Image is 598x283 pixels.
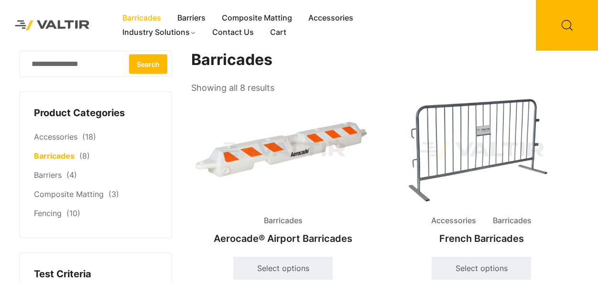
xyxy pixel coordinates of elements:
a: Industry Solutions [114,25,205,40]
h1: Barricades [191,51,574,69]
a: Fencing [34,208,62,218]
h2: Aerocade® Airport Barricades [191,228,375,249]
p: Showing all 8 results [191,80,274,96]
button: Search [129,54,167,74]
img: Valtir Rentals [7,12,98,38]
a: Accessories [300,11,361,25]
a: Barriers [169,11,214,25]
a: Barricades [114,11,169,25]
h4: Product Categories [34,106,157,120]
a: Composite Matting [214,11,300,25]
a: Select options for “French Barricades” [432,257,531,280]
span: Accessories [424,214,483,228]
a: Accessories BarricadesFrench Barricades [390,96,573,249]
h2: French Barricades [390,228,573,249]
a: Cart [262,25,294,40]
span: (18) [82,132,96,141]
span: (8) [79,151,90,161]
a: Accessories [34,132,77,141]
a: Barricades [34,151,75,161]
span: Barricades [257,214,310,228]
span: (4) [66,170,77,180]
span: (3) [109,189,119,199]
h4: Test Criteria [34,267,157,282]
a: Contact Us [204,25,262,40]
a: Barriers [34,170,62,180]
a: Select options for “Aerocade® Airport Barricades” [233,257,333,280]
a: BarricadesAerocade® Airport Barricades [191,96,375,249]
span: Barricades [486,214,539,228]
span: (10) [66,208,80,218]
a: Composite Matting [34,189,104,199]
